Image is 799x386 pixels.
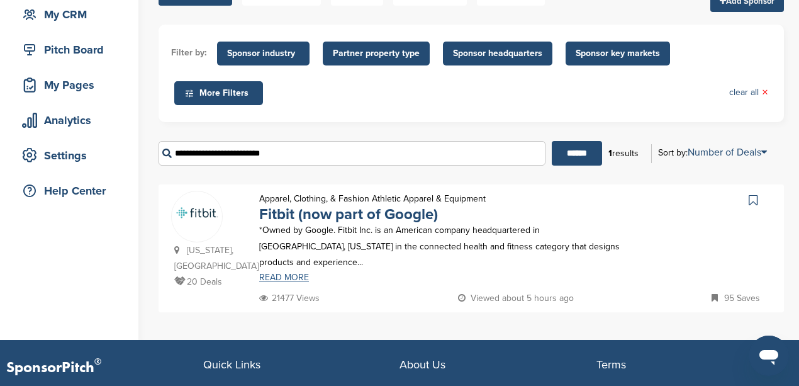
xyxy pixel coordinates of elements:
span: Sponsor headquarters [453,47,542,60]
b: 1 [608,148,612,159]
p: 95 Saves [712,290,760,306]
p: 21477 Views [259,290,320,306]
span: Terms [596,358,626,372]
a: READ MORE [259,273,628,282]
a: Screen shot 2016 05 06 at 2.49.47 pm [172,191,222,232]
div: Settings [19,144,126,167]
span: Sponsor key markets [576,47,660,60]
a: Settings [13,141,126,170]
img: Screen shot 2016 05 06 at 2.49.47 pm [172,202,222,223]
p: [US_STATE], [GEOGRAPHIC_DATA] [174,242,247,274]
a: Fitbit (now part of Google) [259,205,438,224]
a: Help Center [13,176,126,205]
div: My CRM [19,3,126,26]
a: Number of Deals [688,146,767,159]
div: Analytics [19,109,126,132]
p: SponsorPitch [6,359,203,377]
span: ® [94,354,101,370]
span: Sponsor industry [227,47,299,60]
li: Filter by: [171,46,207,60]
div: results [602,143,645,164]
a: Analytics [13,106,126,135]
iframe: Button to launch messaging window [749,336,789,376]
div: My Pages [19,74,126,96]
div: Help Center [19,179,126,202]
a: Pitch Board [13,35,126,64]
span: More Filters [184,86,257,100]
span: × [762,86,768,99]
p: *Owned by Google. Fitbit Inc. is an American company headquartered in [GEOGRAPHIC_DATA], [US_STAT... [259,222,628,270]
span: About Us [399,358,445,372]
p: Viewed about 5 hours ago [458,290,574,306]
span: Quick Links [203,358,260,372]
a: My Pages [13,71,126,99]
a: clear all× [729,86,768,99]
p: 20 Deals [174,274,247,290]
p: Apparel, Clothing, & Fashion Athletic Apparel & Equipment [259,191,486,207]
span: Partner property type [333,47,420,60]
div: Sort by: [658,147,767,157]
div: Pitch Board [19,38,126,61]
